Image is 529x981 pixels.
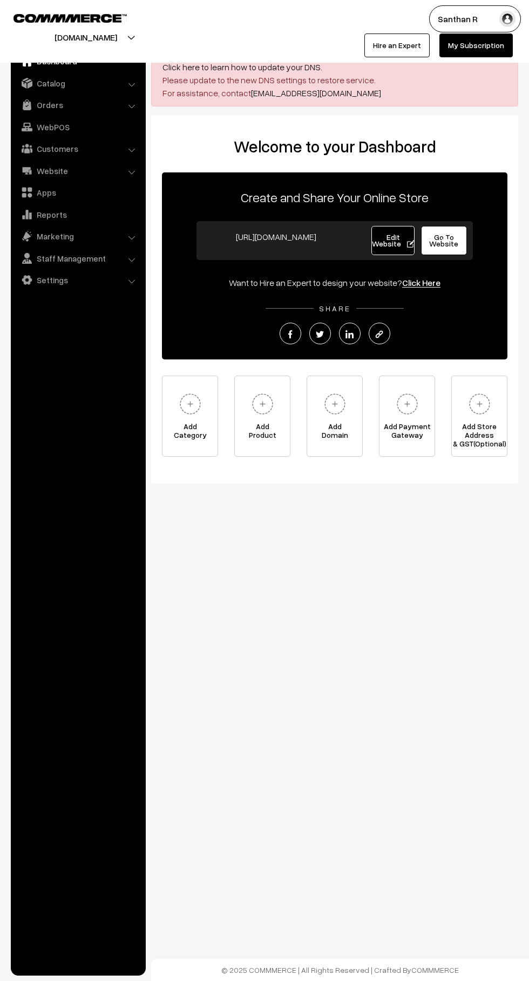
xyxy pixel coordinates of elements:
[248,389,277,419] img: plus.svg
[235,422,290,444] span: Add Product
[392,389,422,419] img: plus.svg
[13,11,108,24] a: COMMMERCE
[13,14,127,22] img: COMMMERCE
[151,41,518,106] div: is still pointing to outdated DNS records and is currently not resolving. Please update to the ne...
[151,959,529,981] footer: © 2025 COMMMERCE | All Rights Reserved | Crafted By
[307,422,362,444] span: Add Domain
[465,389,494,419] img: plus.svg
[13,74,142,93] a: Catalog
[451,376,507,457] a: Add Store Address& GST(Optional)
[439,34,513,57] a: My Subscription
[251,88,381,98] a: [EMAIL_ADDRESS][DOMAIN_NAME]
[379,422,435,444] span: Add Payment Gateway
[234,376,290,457] a: AddProduct
[371,226,415,255] a: Edit Website
[320,389,350,419] img: plus.svg
[452,422,507,444] span: Add Store Address & GST(Optional)
[13,270,142,290] a: Settings
[162,376,218,457] a: AddCategory
[162,188,507,207] p: Create and Share Your Online Store
[13,161,142,181] a: Website
[372,232,415,248] span: Edit Website
[13,205,142,224] a: Reports
[499,11,516,27] img: user
[364,34,430,57] a: Hire an Expert
[13,139,142,158] a: Customers
[307,376,363,457] a: AddDomain
[162,422,218,444] span: Add Category
[13,249,142,268] a: Staff Management
[13,226,142,246] a: Marketing
[175,389,205,419] img: plus.svg
[379,376,435,457] a: Add PaymentGateway
[162,137,507,156] h2: Welcome to your Dashboard
[162,276,507,289] div: Want to Hire an Expert to design your website?
[402,277,440,288] a: Click Here
[13,95,142,115] a: Orders
[429,232,458,248] span: Go To Website
[17,24,155,51] button: [DOMAIN_NAME]
[314,304,356,313] span: SHARE
[13,183,142,202] a: Apps
[429,5,521,32] button: Santhan R
[421,226,467,255] a: Go To Website
[411,965,459,975] a: COMMMERCE
[162,62,322,72] a: Click here to learn how to update your DNS.
[13,117,142,137] a: WebPOS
